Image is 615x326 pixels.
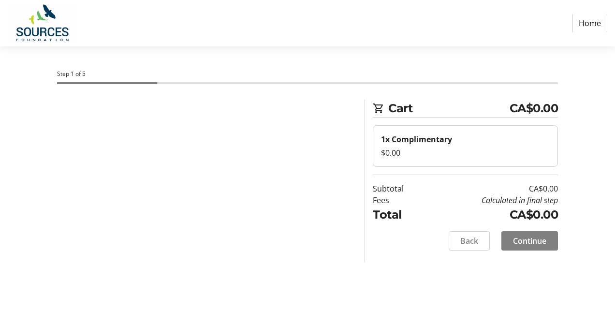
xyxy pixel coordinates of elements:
div: $0.00 [381,147,550,159]
button: Back [449,231,490,251]
img: Sources Foundation's Logo [8,4,76,43]
span: Continue [513,235,546,247]
button: Continue [501,231,558,251]
td: Calculated in final step [426,194,558,206]
span: CA$0.00 [510,100,558,117]
span: Cart [388,100,510,117]
td: CA$0.00 [426,206,558,223]
div: Step 1 of 5 [57,70,558,78]
td: CA$0.00 [426,183,558,194]
span: Back [460,235,478,247]
td: Fees [373,194,426,206]
strong: 1x Complimentary [381,134,452,145]
td: Total [373,206,426,223]
a: Home [572,14,607,32]
td: Subtotal [373,183,426,194]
